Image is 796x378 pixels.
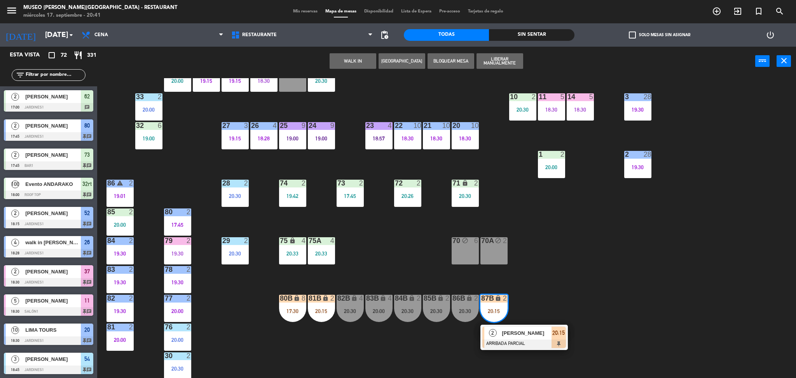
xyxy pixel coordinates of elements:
div: 18:30 [394,136,421,141]
div: 2 [129,324,134,331]
div: 18:30 [250,78,278,84]
i: arrow_drop_down [66,30,76,40]
div: 29 [222,237,223,244]
button: power_input [755,55,770,67]
span: Disponibilidad [360,9,397,14]
span: walk in [PERSON_NAME] [25,238,81,247]
div: 2 [330,295,335,302]
i: power_input [758,56,767,65]
i: lock [466,295,473,301]
div: 2 [187,266,191,273]
div: 84 [107,237,108,244]
div: 2 [417,295,421,302]
i: crop_square [47,51,56,60]
div: 19:30 [164,251,191,256]
div: 2 [302,180,306,187]
div: 71 [452,180,453,187]
span: 100 [11,180,19,188]
div: 2 [445,295,450,302]
div: Sin sentar [489,29,574,41]
div: 2 [129,237,134,244]
i: exit_to_app [733,7,742,16]
div: 18:30 [567,107,594,112]
i: lock [351,295,358,301]
div: 20:30 [509,107,536,112]
div: 19:15 [193,78,220,84]
span: 4 [11,239,19,247]
span: 32rt [82,179,92,189]
div: 20:30 [308,78,335,84]
div: 20:30 [222,251,249,256]
i: warning [117,180,123,186]
i: lock [437,295,444,301]
div: 18:30 [538,107,565,112]
div: 2 [129,266,134,273]
i: lock [408,295,415,301]
div: 2 [244,180,249,187]
button: close [777,55,791,67]
div: 4 [388,122,393,129]
i: lock [289,237,296,244]
span: 62 [84,92,90,101]
div: 2 [359,180,364,187]
div: 20:30 [452,308,479,314]
div: 4 [302,237,306,244]
i: add_circle_outline [712,7,721,16]
div: 20:30 [452,193,479,199]
div: 20:00 [164,308,191,314]
span: 2 [11,268,19,276]
div: 20:26 [394,193,421,199]
input: Filtrar por nombre... [25,71,85,79]
div: 19:15 [222,136,249,141]
span: Restaurante [242,32,277,38]
div: 2 [129,180,134,187]
span: 20:15 [552,328,565,338]
span: 2 [11,210,19,217]
div: 20:00 [164,78,191,84]
div: 19:01 [106,193,134,199]
div: 20:30 [423,308,450,314]
i: lock [462,180,468,186]
i: turned_in_not [754,7,763,16]
span: 26 [84,238,90,247]
span: [PERSON_NAME] [25,93,81,101]
span: [PERSON_NAME] [25,297,81,305]
div: 5 [589,93,594,100]
div: 19:30 [106,308,134,314]
span: 3 [11,355,19,363]
div: 20:15 [480,308,508,314]
div: 70 [452,237,453,244]
div: 20:30 [394,308,421,314]
div: 17:45 [164,222,191,227]
div: 20:00 [106,337,134,343]
div: 2 [187,324,191,331]
span: 331 [87,51,96,60]
div: 10 [471,122,479,129]
div: 18:57 [365,136,393,141]
div: 2 [474,295,479,302]
div: 19:30 [106,251,134,256]
span: 20 [84,325,90,334]
div: 28 [644,93,651,100]
button: WALK IN [330,53,376,69]
div: 20:33 [308,251,335,256]
span: 54 [84,354,90,364]
div: 19:30 [106,280,134,285]
div: 18:30 [423,136,450,141]
span: 52 [84,208,90,218]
